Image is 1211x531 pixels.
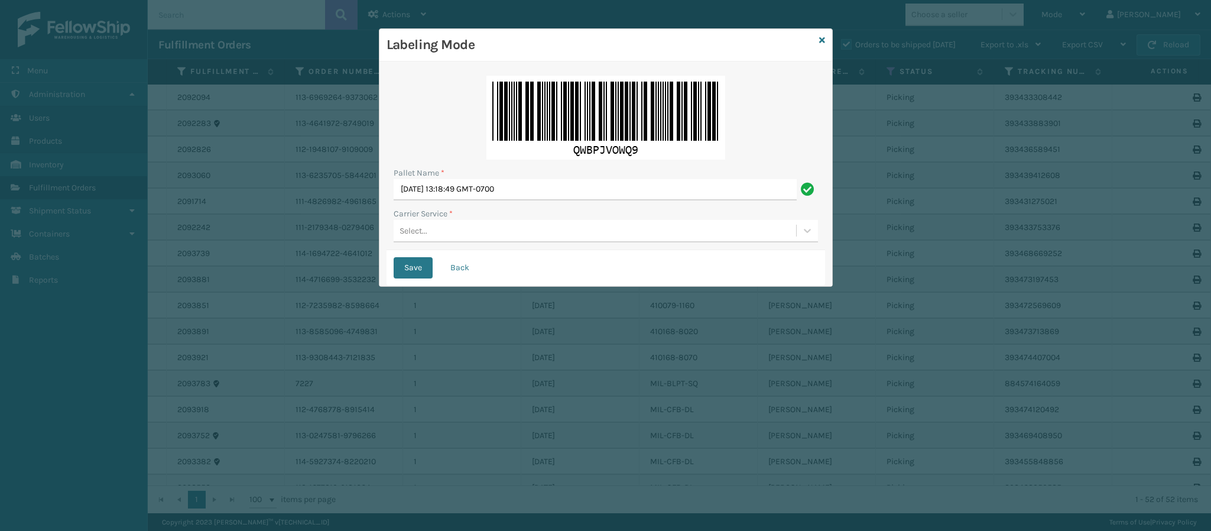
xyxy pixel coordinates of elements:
button: Save [394,257,433,279]
h3: Labeling Mode [387,36,814,54]
label: Pallet Name [394,167,444,179]
button: Back [440,257,480,279]
div: Select... [400,225,427,237]
label: Carrier Service [394,208,453,220]
img: 53XkLMAAAAGSURBVAMAoy4inxxtfpoAAAAASUVORK5CYII= [486,76,725,160]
